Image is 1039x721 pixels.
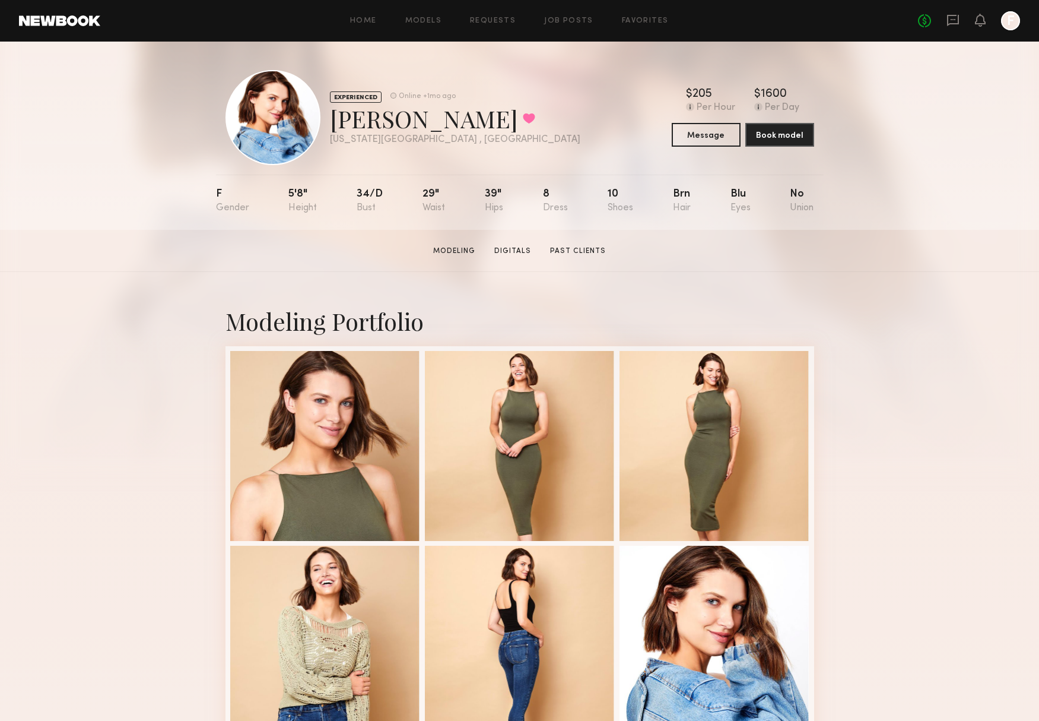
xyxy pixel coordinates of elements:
[422,189,445,213] div: 29"
[470,17,516,25] a: Requests
[330,91,382,103] div: EXPERIENCED
[485,189,503,213] div: 39"
[288,189,317,213] div: 5'8"
[545,246,611,257] a: Past Clients
[686,88,692,100] div: $
[225,305,814,337] div: Modeling Portfolio
[399,93,456,100] div: Online +1mo ago
[350,17,377,25] a: Home
[692,88,712,100] div: 205
[765,103,799,113] div: Per Day
[761,88,787,100] div: 1600
[1001,11,1020,30] a: F
[490,246,536,257] a: Digitals
[790,189,814,213] div: No
[544,17,593,25] a: Job Posts
[672,123,741,147] button: Message
[730,189,751,213] div: Blu
[216,189,249,213] div: F
[697,103,735,113] div: Per Hour
[745,123,814,147] button: Book model
[428,246,480,257] a: Modeling
[405,17,441,25] a: Models
[330,103,580,134] div: [PERSON_NAME]
[754,88,761,100] div: $
[543,189,568,213] div: 8
[622,17,669,25] a: Favorites
[608,189,633,213] div: 10
[673,189,691,213] div: Brn
[330,135,580,145] div: [US_STATE][GEOGRAPHIC_DATA] , [GEOGRAPHIC_DATA]
[357,189,383,213] div: 34/d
